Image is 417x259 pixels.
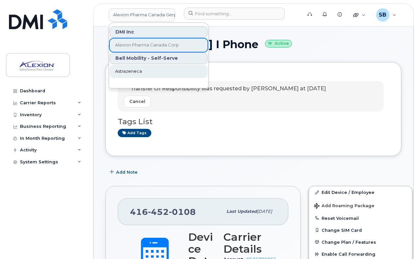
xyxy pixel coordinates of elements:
span: Enable Call Forwarding [322,252,375,257]
button: Change Plan / Features [309,236,412,248]
span: Transfer Of Responsibility was requested by [PERSON_NAME] at [DATE] [130,85,326,92]
button: Cancel [124,96,151,108]
small: Active [265,40,292,47]
div: Bell Mobility - Self-Serve [110,52,208,64]
h1: [PERSON_NAME] I Phone [105,39,401,50]
span: Cancel [129,98,145,105]
span: Add Roaming Package [314,203,374,210]
span: Add Note [116,169,138,175]
span: 452 [148,207,169,217]
span: 416 [130,207,196,217]
span: [DATE] [257,209,272,214]
a: Astrazeneca [110,65,208,78]
button: Add Roaming Package [309,199,412,212]
span: 0108 [169,207,196,217]
h3: Carrier Details [223,231,276,255]
a: Add tags [118,129,151,137]
a: Edit Device / Employee [309,186,412,198]
span: Astrazeneca [115,68,142,75]
div: DMI Inc [110,26,208,38]
button: Reset Voicemail [309,212,412,224]
span: Last updated [226,209,257,214]
button: Change SIM Card [309,224,412,236]
span: Alexion Pharma Canada Corp [115,42,179,48]
a: Alexion Pharma Canada Corp [110,39,208,52]
button: Add Note [105,166,143,178]
span: Change Plan / Features [322,239,376,244]
h3: Tags List [118,118,389,126]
